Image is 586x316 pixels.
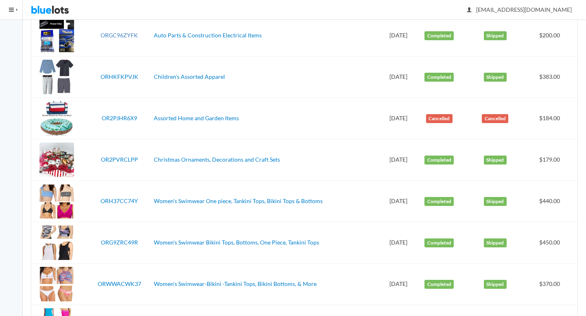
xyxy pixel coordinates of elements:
a: ORGC96ZYFK [101,32,138,39]
a: OR2PVRCLPP [101,156,138,163]
label: Shipped [484,73,507,82]
label: Completed [424,238,454,247]
label: Shipped [484,156,507,164]
ion-icon: person [465,6,473,14]
a: ORWWACWK37 [98,280,141,287]
label: Shipped [484,280,507,289]
td: $383.00 [527,56,577,98]
a: Auto Parts & Construction Electrical Items [154,32,262,39]
a: Women's Swimwear-Bikini -Tankini Tops, Bikini Bottoms, & More [154,280,317,287]
label: Completed [424,31,454,40]
td: [DATE] [382,56,415,98]
a: Assorted Home and Garden Items [154,115,239,121]
a: Children's Assorted Apparel [154,73,225,80]
span: [EMAIL_ADDRESS][DOMAIN_NAME] [467,6,572,13]
td: $370.00 [527,264,577,305]
a: ORHKFKPVJK [101,73,138,80]
td: $450.00 [527,222,577,264]
a: ORG9ZRC49R [101,239,138,246]
label: Completed [424,197,454,206]
label: Cancelled [426,114,453,123]
label: Completed [424,156,454,164]
a: ORH37CC74Y [101,197,138,204]
label: Shipped [484,197,507,206]
td: $200.00 [527,15,577,56]
td: [DATE] [382,264,415,305]
td: [DATE] [382,15,415,56]
label: Shipped [484,238,507,247]
label: Completed [424,73,454,82]
td: [DATE] [382,98,415,139]
td: $184.00 [527,98,577,139]
a: OR2PJHR6X9 [102,115,137,121]
a: Christmas Ornaments, Decorations and Craft Sets [154,156,280,163]
td: [DATE] [382,222,415,264]
td: $440.00 [527,181,577,222]
a: Women's Swimwear One piece, Tankini Tops, Bikini Tops & Bottoms [154,197,323,204]
a: Women's Swimwear Bikini Tops, Bottoms, One Piece, Tankini Tops [154,239,319,246]
label: Shipped [484,31,507,40]
td: $179.00 [527,139,577,181]
td: [DATE] [382,181,415,222]
td: [DATE] [382,139,415,181]
label: Cancelled [482,114,508,123]
label: Completed [424,280,454,289]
